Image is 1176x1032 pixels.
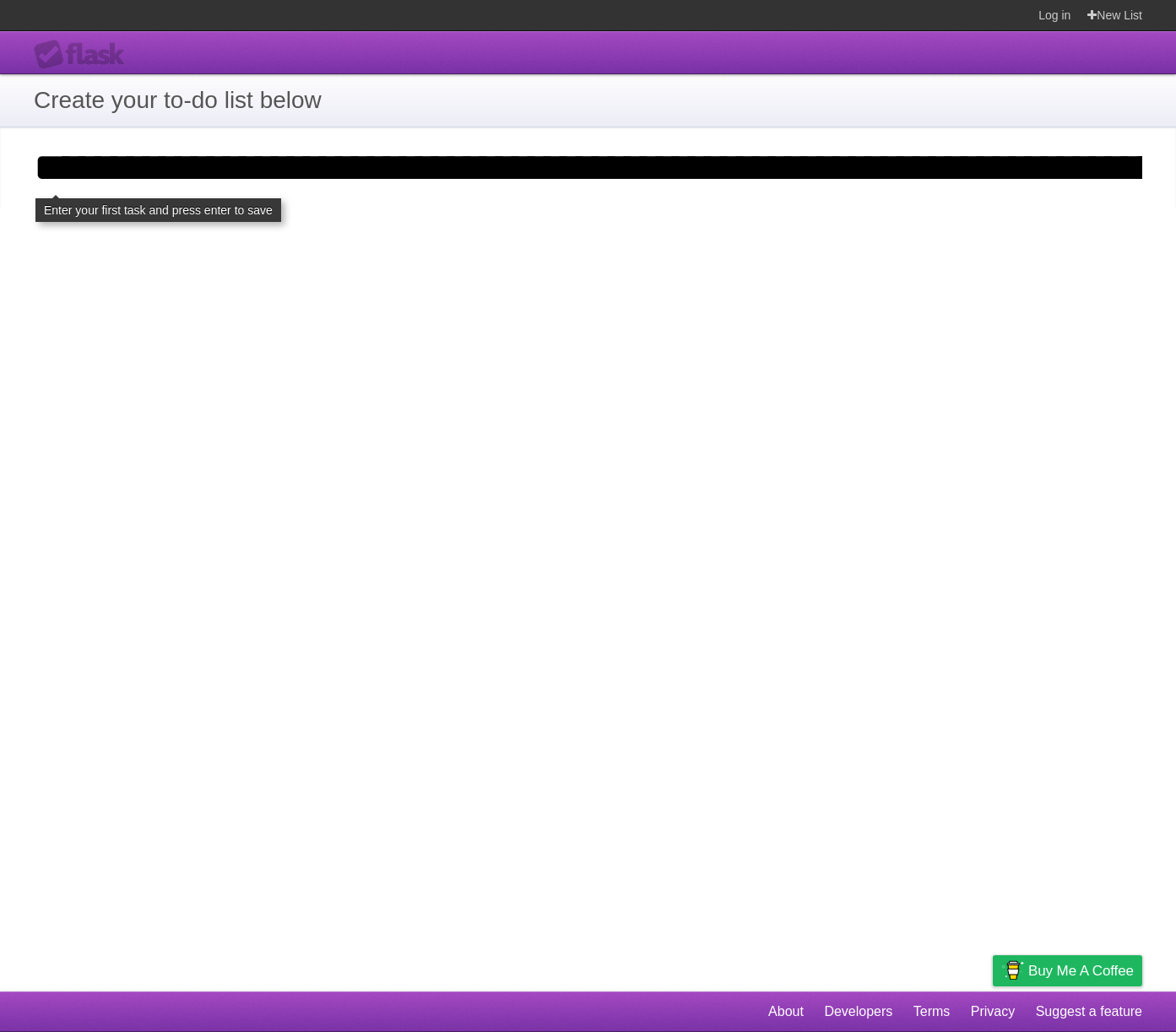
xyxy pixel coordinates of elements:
a: Buy me a coffee [993,955,1142,986]
a: Suggest a feature [1036,996,1142,1028]
img: Buy me a coffee [1001,956,1024,985]
a: Terms [913,996,951,1028]
a: Developers [824,996,892,1028]
span: Buy me a coffee [1028,956,1134,986]
a: Privacy [971,996,1015,1028]
div: Flask [34,40,135,70]
h1: Create your to-do list below [34,83,1142,118]
a: About [768,996,804,1028]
